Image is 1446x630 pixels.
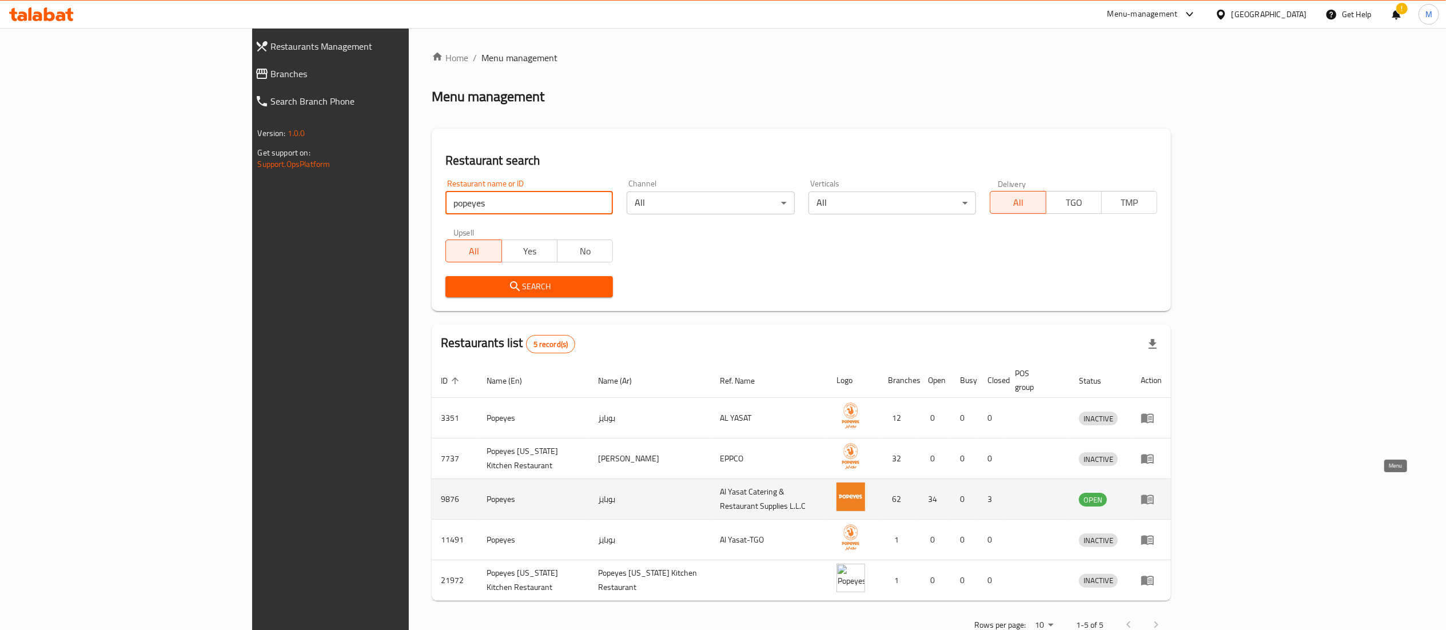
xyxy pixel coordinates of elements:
[919,479,951,520] td: 34
[879,363,919,398] th: Branches
[951,363,978,398] th: Busy
[288,126,305,141] span: 1.0.0
[919,398,951,438] td: 0
[271,94,484,108] span: Search Branch Phone
[451,243,497,260] span: All
[951,438,978,479] td: 0
[455,280,604,294] span: Search
[951,479,978,520] td: 0
[271,67,484,81] span: Branches
[432,51,1171,65] nav: breadcrumb
[1106,194,1153,211] span: TMP
[1232,8,1307,21] div: [GEOGRAPHIC_DATA]
[246,33,493,60] a: Restaurants Management
[836,523,865,552] img: Popeyes
[445,240,501,262] button: All
[589,438,711,479] td: [PERSON_NAME]
[258,145,310,160] span: Get support on:
[1079,493,1107,507] span: OPEN
[1079,374,1116,388] span: Status
[432,363,1171,601] table: enhanced table
[1046,191,1102,214] button: TGO
[951,398,978,438] td: 0
[827,363,879,398] th: Logo
[951,520,978,560] td: 0
[978,363,1006,398] th: Closed
[978,438,1006,479] td: 0
[836,483,865,511] img: Popeyes
[1141,573,1162,587] div: Menu
[1079,534,1118,547] span: INACTIVE
[627,192,794,214] div: All
[589,520,711,560] td: بوبايز
[978,560,1006,601] td: 0
[526,335,576,353] div: Total records count
[507,243,553,260] span: Yes
[836,401,865,430] img: Popeyes
[1079,574,1118,588] div: INACTIVE
[836,564,865,592] img: Popeyes Louisiana Kitchen Restaurant
[879,560,919,601] td: 1
[453,228,475,236] label: Upsell
[246,87,493,115] a: Search Branch Phone
[527,339,575,350] span: 5 record(s)
[477,398,589,438] td: Popeyes
[441,334,575,353] h2: Restaurants list
[978,520,1006,560] td: 0
[445,276,613,297] button: Search
[1425,8,1432,21] span: M
[711,479,827,520] td: Al Yasat Catering & Restaurant Supplies L.L.C
[589,398,711,438] td: بوبايز
[1079,453,1118,466] span: INACTIVE
[562,243,608,260] span: No
[879,520,919,560] td: 1
[711,438,827,479] td: EPPCO
[589,560,711,601] td: Popeyes [US_STATE] Kitchen Restaurant
[1141,411,1162,425] div: Menu
[246,60,493,87] a: Branches
[1141,452,1162,465] div: Menu
[1079,533,1118,547] div: INACTIVE
[445,152,1157,169] h2: Restaurant search
[978,398,1006,438] td: 0
[487,374,537,388] span: Name (En)
[711,398,827,438] td: AL YASAT
[836,442,865,470] img: Popeyes Louisiana Kitchen Restaurant
[477,479,589,520] td: Popeyes
[1132,363,1171,398] th: Action
[919,363,951,398] th: Open
[477,520,589,560] td: Popeyes
[1015,366,1057,394] span: POS group
[919,520,951,560] td: 0
[271,39,484,53] span: Restaurants Management
[441,374,463,388] span: ID
[879,479,919,520] td: 62
[477,560,589,601] td: Popeyes [US_STATE] Kitchen Restaurant
[1051,194,1097,211] span: TGO
[445,192,613,214] input: Search for restaurant name or ID..
[598,374,647,388] span: Name (Ar)
[1079,412,1118,425] span: INACTIVE
[808,192,976,214] div: All
[1101,191,1157,214] button: TMP
[258,157,330,172] a: Support.OpsPlatform
[1108,7,1178,21] div: Menu-management
[879,438,919,479] td: 32
[589,479,711,520] td: بوبايز
[711,520,827,560] td: Al Yasat-TGO
[995,194,1041,211] span: All
[1079,574,1118,587] span: INACTIVE
[998,180,1026,188] label: Delivery
[258,126,286,141] span: Version:
[1139,330,1166,358] div: Export file
[477,438,589,479] td: Popeyes [US_STATE] Kitchen Restaurant
[951,560,978,601] td: 0
[501,240,557,262] button: Yes
[990,191,1046,214] button: All
[481,51,557,65] span: Menu management
[720,374,770,388] span: Ref. Name
[919,438,951,479] td: 0
[978,479,1006,520] td: 3
[919,560,951,601] td: 0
